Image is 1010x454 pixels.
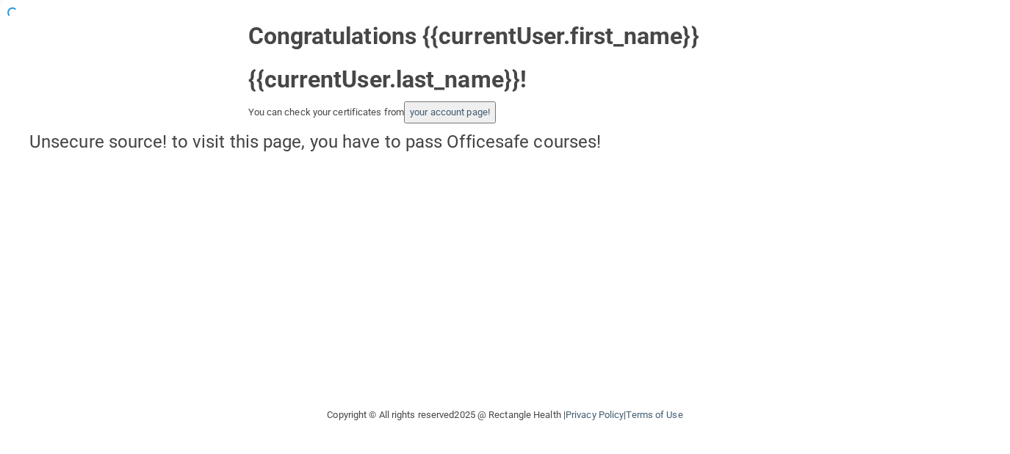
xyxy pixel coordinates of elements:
a: your account page! [410,107,490,118]
h4: Unsecure source! to visit this page, you have to pass Officesafe courses! [29,132,981,151]
a: Privacy Policy [566,409,624,420]
strong: Congratulations {{currentUser.first_name}} {{currentUser.last_name}}! [248,22,699,93]
button: your account page! [404,101,496,123]
div: Copyright © All rights reserved 2025 @ Rectangle Health | | [237,392,773,439]
a: Terms of Use [626,409,682,420]
div: You can check your certificates from [248,101,762,123]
